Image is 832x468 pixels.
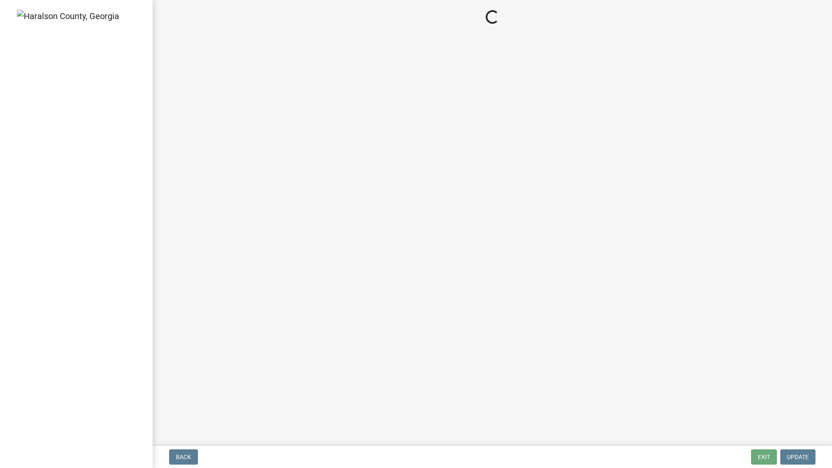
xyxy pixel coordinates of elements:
[751,449,777,465] button: Exit
[169,449,198,465] button: Back
[787,454,809,460] span: Update
[17,10,119,22] img: Haralson County, Georgia
[176,454,191,460] span: Back
[780,449,815,465] button: Update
